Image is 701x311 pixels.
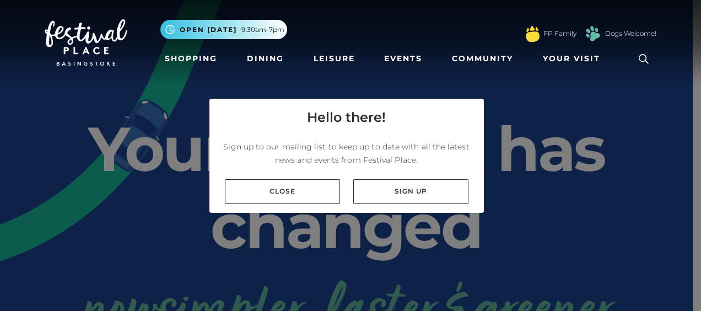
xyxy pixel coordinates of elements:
[309,49,359,69] a: Leisure
[543,29,576,39] a: FP Family
[225,179,340,204] a: Close
[45,19,127,66] img: Festival Place Logo
[307,108,386,127] h4: Hello there!
[160,49,222,69] a: Shopping
[447,49,517,69] a: Community
[180,25,237,35] span: Open [DATE]
[605,29,656,39] a: Dogs Welcome!
[353,179,468,204] a: Sign up
[160,20,287,39] button: Open [DATE] 9.30am-7pm
[242,49,288,69] a: Dining
[218,140,475,167] p: Sign up to our mailing list to keep up to date with all the latest news and events from Festival ...
[543,53,600,65] span: Your Visit
[538,49,610,69] a: Your Visit
[241,25,284,35] span: 9.30am-7pm
[380,49,427,69] a: Events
